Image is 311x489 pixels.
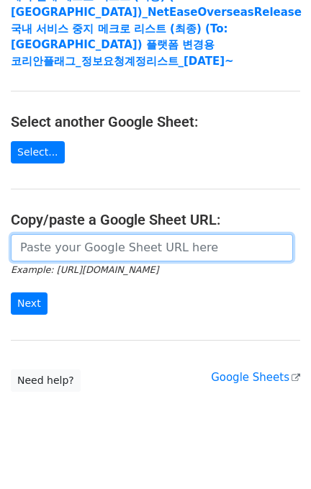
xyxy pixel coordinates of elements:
a: 코리안플래그_정보요청계정리스트_[DATE]~ [11,55,234,68]
h4: Copy/paste a Google Sheet URL: [11,211,300,228]
a: Need help? [11,369,81,392]
input: Next [11,292,48,315]
h4: Select another Google Sheet: [11,113,300,130]
a: Select... [11,141,65,163]
small: Example: [URL][DOMAIN_NAME] [11,264,158,275]
a: 국내 서비스 중지 메크로 리스트 (최종) (To:[GEOGRAPHIC_DATA]) 플랫폼 변경용 [11,22,227,52]
a: Google Sheets [211,371,300,384]
input: Paste your Google Sheet URL here [11,234,293,261]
